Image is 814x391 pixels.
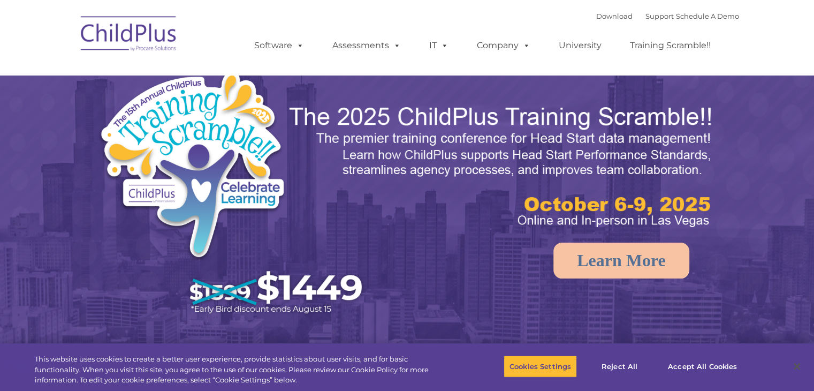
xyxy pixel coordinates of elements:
[785,355,809,378] button: Close
[244,35,315,56] a: Software
[596,12,739,20] font: |
[504,355,577,378] button: Cookies Settings
[596,12,633,20] a: Download
[548,35,612,56] a: University
[586,355,653,378] button: Reject All
[619,35,721,56] a: Training Scramble!!
[662,355,743,378] button: Accept All Cookies
[322,35,412,56] a: Assessments
[419,35,459,56] a: IT
[466,35,541,56] a: Company
[553,243,689,279] a: Learn More
[645,12,674,20] a: Support
[75,9,182,62] img: ChildPlus by Procare Solutions
[676,12,739,20] a: Schedule A Demo
[35,354,448,386] div: This website uses cookies to create a better user experience, provide statistics about user visit...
